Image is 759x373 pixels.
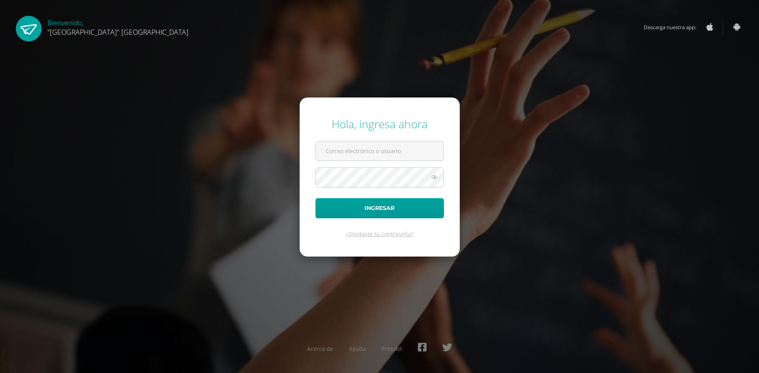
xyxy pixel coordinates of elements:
[381,345,402,352] a: Presskit
[315,198,444,218] button: Ingresar
[315,116,444,131] div: Hola, ingresa ahora
[349,345,366,352] a: Ayuda
[316,141,444,161] input: Correo electrónico o usuario
[47,27,189,37] span: "[GEOGRAPHIC_DATA]" [GEOGRAPHIC_DATA]
[644,20,704,35] span: Descarga nuestra app:
[307,345,333,352] a: Acerca de
[346,230,413,238] a: ¿Olvidaste tu contraseña?
[47,16,189,37] div: Bienvenido,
